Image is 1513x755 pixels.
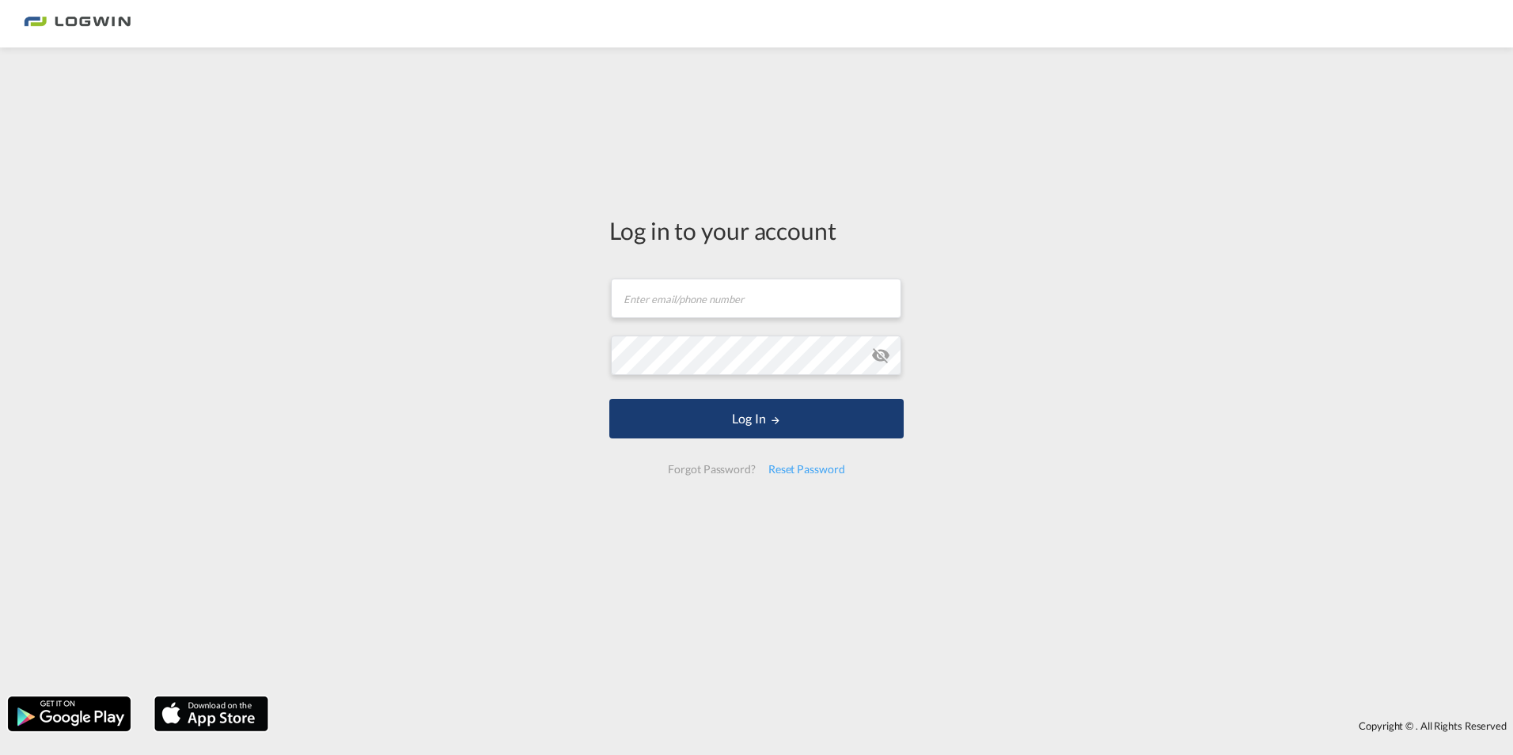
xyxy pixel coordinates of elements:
button: LOGIN [609,399,904,438]
md-icon: icon-eye-off [871,346,890,365]
div: Forgot Password? [662,455,761,484]
div: Reset Password [762,455,851,484]
div: Log in to your account [609,214,904,247]
img: 2761ae10d95411efa20a1f5e0282d2d7.png [24,6,131,42]
input: Enter email/phone number [611,279,901,318]
img: apple.png [153,695,270,733]
div: Copyright © . All Rights Reserved [276,712,1513,739]
img: google.png [6,695,132,733]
